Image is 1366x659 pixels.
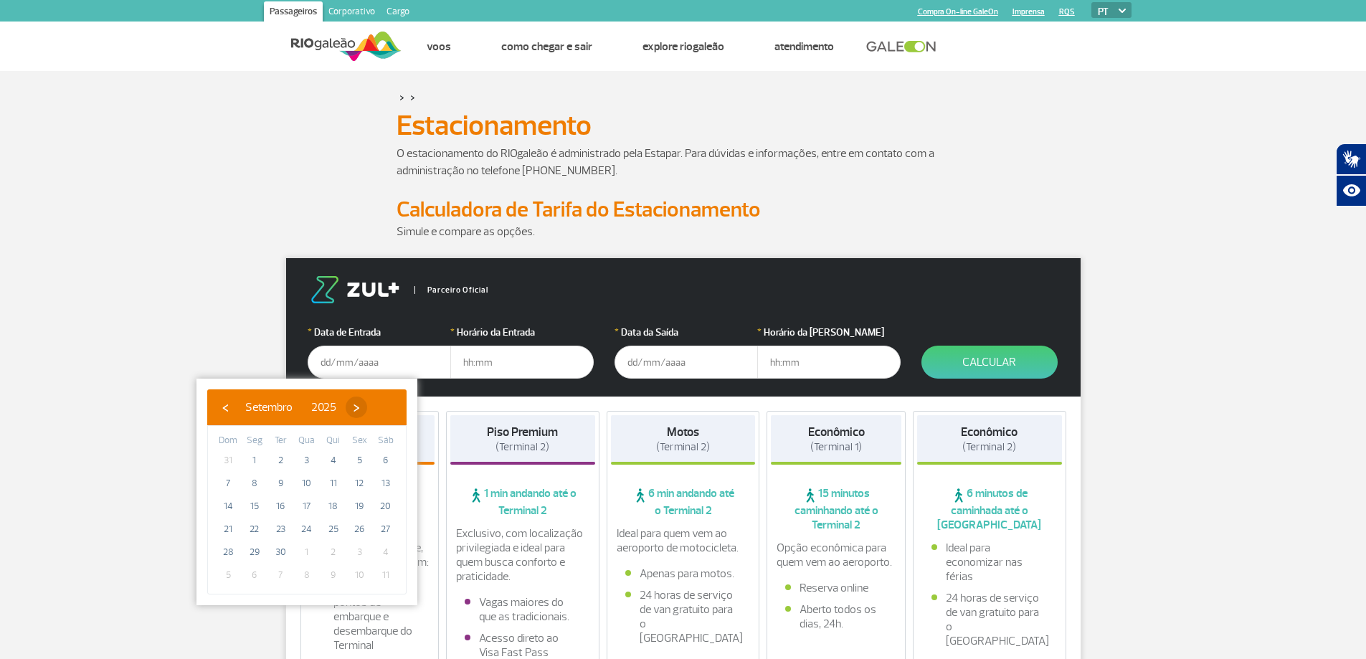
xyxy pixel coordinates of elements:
span: 15 minutos caminhando até o Terminal 2 [771,486,901,532]
span: 2025 [311,400,336,414]
span: 8 [243,472,266,495]
a: Compra On-line GaleOn [918,7,998,16]
span: 19 [348,495,371,518]
bs-datepicker-navigation-view: ​ ​ ​ [214,398,367,412]
a: Imprensa [1012,7,1045,16]
span: 1 [243,449,266,472]
th: weekday [294,433,321,449]
li: 24 horas de serviço de van gratuito para o [GEOGRAPHIC_DATA] [625,588,741,645]
span: 31 [217,449,239,472]
span: 5 [348,449,371,472]
p: O estacionamento do RIOgaleão é administrado pela Estapar. Para dúvidas e informações, entre em c... [397,145,970,179]
img: logo-zul.png [308,276,402,303]
span: 27 [374,518,397,541]
label: Horário da Entrada [450,325,594,340]
li: 24 horas de serviço de van gratuito para o [GEOGRAPHIC_DATA] [931,591,1048,648]
strong: Motos [667,425,699,440]
input: hh:mm [757,346,901,379]
th: weekday [267,433,294,449]
h1: Estacionamento [397,113,970,138]
li: Aberto todos os dias, 24h. [785,602,887,631]
p: Exclusivo, com localização privilegiada e ideal para quem busca conforto e praticidade. [456,526,589,584]
span: 29 [243,541,266,564]
span: 1 min andando até o Terminal 2 [450,486,595,518]
button: 2025 [302,397,346,418]
li: Apenas para motos. [625,566,741,581]
span: 24 [295,518,318,541]
span: 21 [217,518,239,541]
p: Ideal para quem vem ao aeroporto de motocicleta. [617,526,750,555]
label: Data da Saída [615,325,758,340]
span: 3 [295,449,318,472]
button: › [346,397,367,418]
bs-datepicker-container: calendar [196,379,417,605]
a: RQS [1059,7,1075,16]
li: Vagas maiores do que as tradicionais. [465,595,581,624]
span: 9 [322,564,345,587]
button: ‹ [214,397,236,418]
th: weekday [215,433,242,449]
span: 12 [348,472,371,495]
span: 2 [269,449,292,472]
th: weekday [372,433,399,449]
input: dd/mm/aaaa [308,346,451,379]
li: Ideal para economizar nas férias [931,541,1048,584]
span: 1 [295,541,318,564]
span: 7 [269,564,292,587]
button: Abrir tradutor de língua de sinais. [1336,143,1366,175]
a: Cargo [381,1,415,24]
strong: Econômico [808,425,865,440]
span: 15 [243,495,266,518]
span: 18 [322,495,345,518]
span: 23 [269,518,292,541]
span: 4 [322,449,345,472]
a: Corporativo [323,1,381,24]
span: 16 [269,495,292,518]
span: 2 [322,541,345,564]
span: 11 [322,472,345,495]
input: hh:mm [450,346,594,379]
span: 30 [269,541,292,564]
th: weekday [242,433,268,449]
span: 22 [243,518,266,541]
span: 13 [374,472,397,495]
button: Setembro [236,397,302,418]
a: Como chegar e sair [501,39,592,54]
span: (Terminal 1) [810,440,862,454]
a: Passageiros [264,1,323,24]
h2: Calculadora de Tarifa do Estacionamento [397,196,970,223]
span: 28 [217,541,239,564]
a: Voos [427,39,451,54]
span: 10 [348,564,371,587]
span: 17 [295,495,318,518]
a: > [399,89,404,105]
span: Setembro [245,400,293,414]
span: 3 [348,541,371,564]
div: Plugin de acessibilidade da Hand Talk. [1336,143,1366,207]
span: (Terminal 2) [656,440,710,454]
p: Opção econômica para quem vem ao aeroporto. [777,541,896,569]
span: 11 [374,564,397,587]
th: weekday [320,433,346,449]
span: Parceiro Oficial [414,286,488,294]
span: 6 [243,564,266,587]
span: 4 [374,541,397,564]
span: 14 [217,495,239,518]
span: (Terminal 2) [495,440,549,454]
span: 6 [374,449,397,472]
span: 20 [374,495,397,518]
span: 9 [269,472,292,495]
a: Explore RIOgaleão [642,39,724,54]
span: 5 [217,564,239,587]
span: (Terminal 2) [962,440,1016,454]
a: Atendimento [774,39,834,54]
span: 10 [295,472,318,495]
th: weekday [346,433,373,449]
li: Fácil acesso aos pontos de embarque e desembarque do Terminal [319,581,421,653]
a: > [410,89,415,105]
li: Reserva online [785,581,887,595]
span: 6 min andando até o Terminal 2 [611,486,756,518]
span: 7 [217,472,239,495]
